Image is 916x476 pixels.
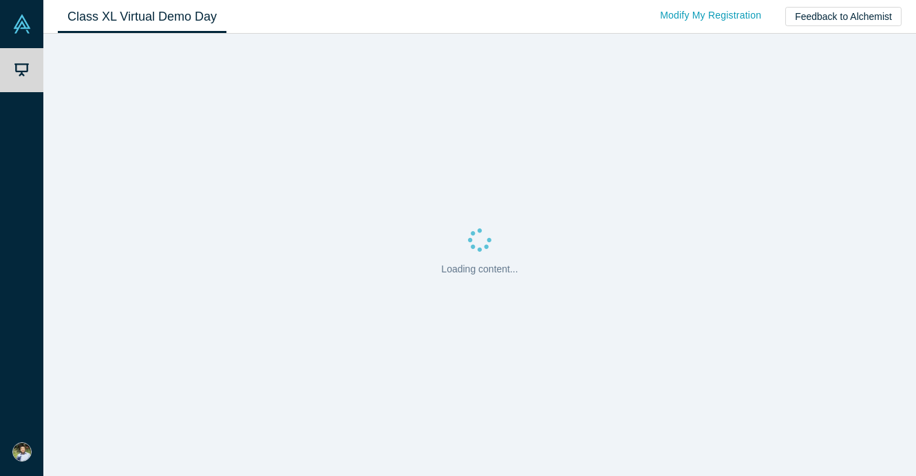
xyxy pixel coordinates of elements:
p: Loading content... [441,262,518,277]
img: Alchemist Vault Logo [12,14,32,34]
button: Feedback to Alchemist [785,7,902,26]
img: Jim Mao's Account [12,442,32,462]
a: Modify My Registration [646,3,776,28]
a: Class XL Virtual Demo Day [58,1,226,33]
